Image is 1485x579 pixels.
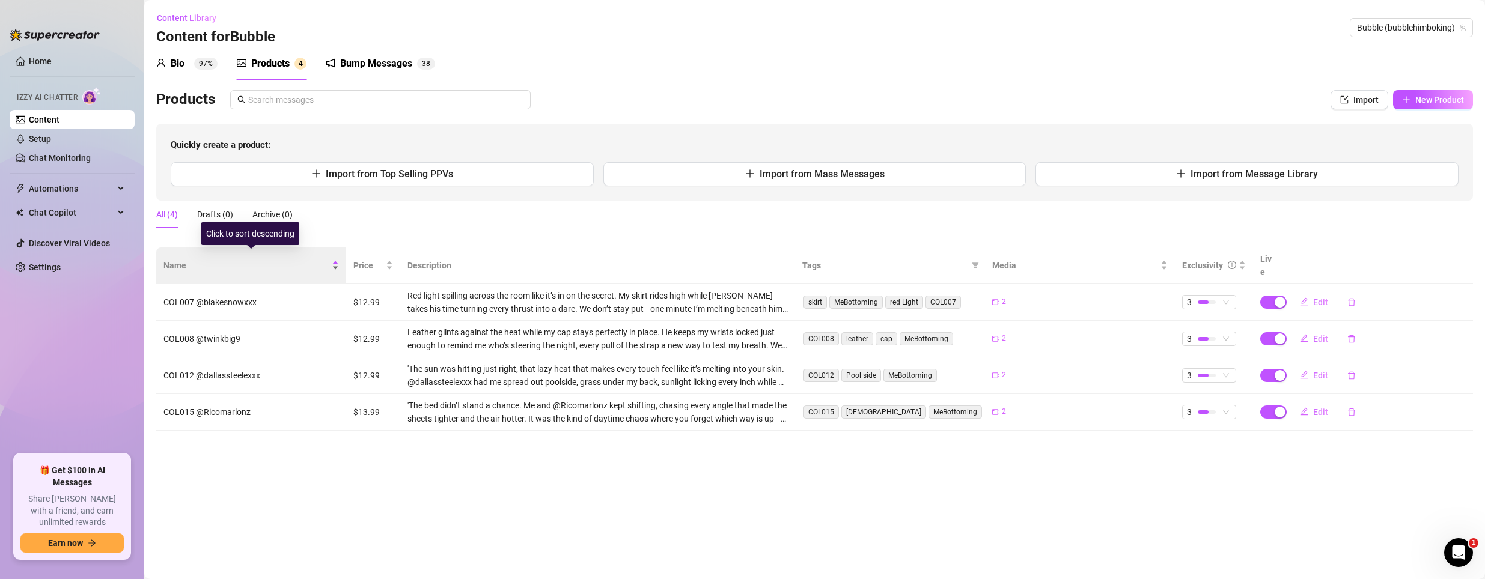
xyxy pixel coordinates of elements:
span: Chat Copilot [29,203,114,222]
span: 8 [426,59,430,68]
button: delete [1338,402,1365,422]
sup: 4 [294,58,306,70]
td: COL007 @blakesnowxxx [156,284,346,321]
span: Price [353,259,383,272]
button: delete [1338,329,1365,348]
span: video-camera [992,299,999,306]
th: Tags [795,247,985,284]
img: AI Chatter [82,87,101,105]
button: Import from Top Selling PPVs [171,162,594,186]
span: COL007 [925,296,961,309]
a: Setup [29,134,51,144]
button: delete [1338,293,1365,312]
span: MeBottoming [900,332,953,345]
td: $12.99 [346,357,400,394]
button: Edit [1290,329,1338,348]
span: filter [969,256,981,274]
a: Discover Viral Videos [29,238,110,248]
span: red Light [885,296,923,309]
span: video-camera [992,372,999,379]
div: All (4) [156,208,178,221]
th: Name [156,247,346,284]
span: search [237,95,246,104]
span: Tags [802,259,967,272]
span: picture [237,58,246,68]
div: Red light spilling across the room like it’s in on the secret. My skirt rides high while [PERSON_... [407,289,788,315]
span: notification [326,58,335,68]
img: Chat Copilot [16,208,23,217]
span: plus [1402,95,1410,104]
div: Drafts (0) [197,208,233,221]
span: Import from Message Library [1191,168,1318,180]
span: edit [1300,297,1308,306]
div: Bio [171,56,184,71]
span: Izzy AI Chatter [17,92,78,103]
span: Content Library [157,13,216,23]
span: 2 [1002,333,1006,344]
div: Bump Messages [340,56,412,71]
span: Media [992,259,1158,272]
th: Price [346,247,400,284]
span: 3 [1187,296,1192,309]
span: New Product [1415,95,1464,105]
h3: Content for Bubble [156,28,275,47]
a: Chat Monitoring [29,153,91,163]
span: edit [1300,334,1308,342]
span: skirt [803,296,827,309]
th: Media [985,247,1175,284]
span: Name [163,259,329,272]
span: 4 [299,59,303,68]
div: 'The bed didn’t stand a chance. Me and @Ricomarlonz kept shifting, chasing every angle that made ... [407,399,788,425]
span: Import from Mass Messages [760,168,885,180]
span: Bubble (bubblehimboking) [1357,19,1466,37]
span: Share [PERSON_NAME] with a friend, and earn unlimited rewards [20,493,124,529]
span: video-camera [992,335,999,342]
span: edit [1300,407,1308,416]
button: Import [1331,90,1388,109]
button: Import from Message Library [1035,162,1459,186]
a: Content [29,115,59,124]
button: Import from Mass Messages [603,162,1026,186]
div: Click to sort descending [201,222,299,245]
div: Exclusivity [1182,259,1223,272]
span: Edit [1313,334,1328,344]
span: 1 [1469,538,1478,548]
span: MeBottoming [883,369,937,382]
span: Automations [29,179,114,198]
td: $13.99 [346,394,400,431]
td: COL008 @twinkbig9 [156,321,346,357]
span: cap [876,332,897,345]
button: Content Library [156,8,226,28]
span: import [1340,95,1349,104]
span: 3 [1187,369,1192,382]
button: Edit [1290,402,1338,422]
span: 3 [1187,332,1192,345]
td: $12.99 [346,284,400,321]
td: COL012 @dallassteelexxx [156,357,346,394]
span: 2 [1002,406,1006,417]
span: Import [1353,95,1379,105]
span: Pool side [841,369,881,382]
span: plus [745,169,755,178]
span: plus [311,169,321,178]
th: Description [400,247,795,284]
iframe: Intercom live chat [1444,538,1473,567]
span: info-circle [1228,261,1236,269]
span: MeBottoming [829,296,883,309]
button: New Product [1393,90,1473,109]
input: Search messages [248,93,523,106]
span: thunderbolt [16,184,25,193]
span: COL008 [803,332,839,345]
span: arrow-right [88,539,96,547]
span: delete [1347,298,1356,306]
button: Earn nowarrow-right [20,533,124,553]
div: Leather glints against the heat while my cap stays perfectly in place. He keeps my wrists locked ... [407,326,788,352]
span: MeBottoming [929,405,982,419]
img: logo-BBDzfeDw.svg [10,29,100,41]
span: Edit [1313,297,1328,307]
span: team [1459,24,1466,31]
div: Products [251,56,290,71]
h3: Products [156,90,215,109]
span: 2 [1002,296,1006,308]
span: user [156,58,166,68]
